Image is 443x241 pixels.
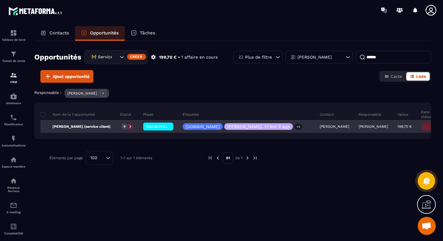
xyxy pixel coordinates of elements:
[2,25,26,46] a: formationformationTableau de bord
[181,54,218,60] p: 1 affaire en cours
[49,156,83,160] p: Éléments par page
[227,124,290,129] p: [PERSON_NAME]. 1:1 6m 3 app
[2,88,26,109] a: automationsautomationsWebinaire
[10,135,17,142] img: automations
[2,67,26,88] a: formationformationCRM
[34,90,61,95] p: Responsable :
[146,124,176,129] span: Recouvrement
[2,38,26,41] p: Tableau de bord
[75,26,125,41] a: Opportunités
[10,177,17,185] img: social-network
[2,152,26,173] a: automationsautomationsEspace membre
[90,30,119,36] p: Opportunités
[359,112,381,117] p: Responsable
[68,91,97,95] p: [PERSON_NAME]
[49,30,69,36] p: Contacts
[2,59,26,63] p: Tunnel de vente
[40,124,111,129] p: [PERSON_NAME] (service client)
[124,124,125,129] p: 0
[10,50,17,58] img: formation
[397,112,409,117] p: Valeur
[183,112,199,117] p: Étiquette
[10,156,17,163] img: automations
[418,217,436,235] a: Ouvrir le chat
[294,124,302,130] p: +3
[10,223,17,230] img: accountant
[10,202,17,209] img: email
[121,156,152,160] p: 1-1 sur 1 éléments
[10,29,17,37] img: formation
[143,112,153,117] p: Phase
[2,80,26,84] p: CRM
[252,155,258,161] img: next
[86,151,113,165] div: Search for option
[245,155,250,161] img: next
[186,124,220,129] p: [DOMAIN_NAME]
[2,197,26,218] a: emailemailE-mailing
[320,112,334,117] p: Contact
[10,72,17,79] img: formation
[10,93,17,100] img: automations
[120,112,131,117] p: Statut
[381,72,406,81] button: Carte
[88,155,99,161] span: 100
[359,124,388,129] p: [PERSON_NAME]
[140,30,155,36] p: Tâches
[40,70,93,83] button: Ajout opportunité
[2,165,26,168] p: Espace membre
[53,73,90,79] span: Ajout opportunité
[397,124,412,129] p: 199,70 €
[215,155,221,161] img: prev
[208,155,213,161] img: prev
[391,74,402,79] span: Carte
[159,54,177,60] p: 199,70 €
[99,155,105,161] input: Search for option
[2,123,26,126] p: Planificateur
[2,101,26,105] p: Webinaire
[297,55,332,59] p: [PERSON_NAME]
[406,72,430,81] button: Liste
[84,50,148,64] div: Search for option
[2,232,26,235] p: Comptabilité
[125,26,161,41] a: Tâches
[245,55,272,59] p: Plus de filtre
[8,5,63,16] img: logo
[2,130,26,152] a: automationsautomationsAutomatisations
[2,210,26,214] p: E-mailing
[2,218,26,239] a: accountantaccountantComptabilité
[10,114,17,121] img: scheduler
[2,144,26,147] p: Automatisations
[2,186,26,193] p: Réseaux Sociaux
[178,54,180,60] p: •
[416,74,426,79] span: Liste
[2,46,26,67] a: formationformationTunnel de vente
[90,54,112,60] span: 🚧 Service Client
[40,112,95,117] p: Nom de la l'opportunité
[34,51,81,63] h2: Opportunités
[112,54,118,60] input: Search for option
[127,54,146,60] div: Créer
[34,26,75,41] a: Contacts
[223,152,233,164] p: 01
[2,109,26,130] a: schedulerschedulerPlanificateur
[2,173,26,197] a: social-networksocial-networkRéseaux Sociaux
[235,156,243,160] p: de 1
